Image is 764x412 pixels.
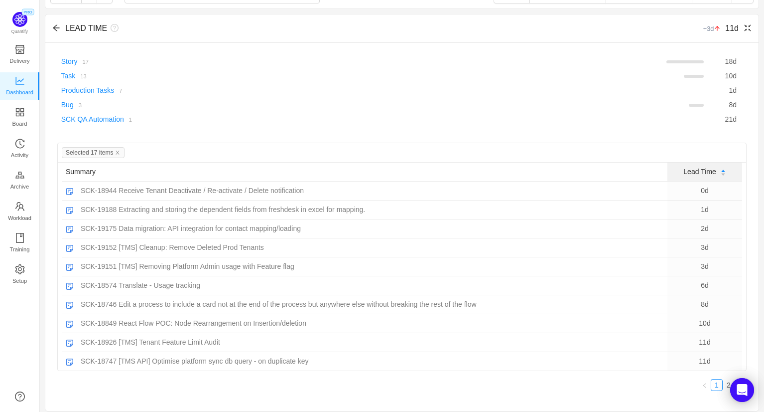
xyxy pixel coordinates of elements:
a: Setup [15,265,25,285]
i: icon: history [15,139,25,149]
a: icon: question-circle [15,392,25,402]
a: 7 [114,86,122,94]
span: 10d [699,319,710,327]
a: Production Tasks [61,86,114,94]
i: icon: shop [15,44,25,54]
a: Activity [15,139,25,159]
i: icon: close [115,150,120,155]
a: 17 [77,57,88,65]
span: d [729,86,737,94]
a: 2 [723,380,734,391]
a: SCK-19188 Extracting and storing the dependent fields from freshdesk in excel for mapping. [81,205,365,215]
span: [TMS] Cleanup: Remove Deleted Prod Tenants [119,242,264,253]
a: SCK-18944 Receive Tenant Deactivate / Re-activate / Delete notification [81,186,304,196]
a: 13 [75,72,86,80]
span: d [729,101,737,109]
i: icon: question-circle [107,24,119,32]
span: 21 [725,115,733,123]
i: icon: appstore [15,107,25,117]
span: SCK-19152 [81,242,117,253]
i: icon: line-chart [15,76,25,86]
a: Dashboard [15,76,25,96]
img: Quantify [12,12,27,27]
span: [TMS] Removing Platform Admin usage with Feature flag [119,261,294,272]
span: 0d [701,187,709,195]
span: Archive [10,177,29,197]
small: 17 [82,59,88,65]
span: Edit a process to include a card not at the end of the process but anywhere else without breaking... [119,299,476,310]
span: SCK-18944 [81,186,117,196]
small: 7 [119,88,122,94]
span: Lead Time [683,167,716,177]
span: 11d [725,24,739,32]
span: Extracting and storing the dependent fields from freshdesk in excel for mapping. [119,205,365,215]
i: icon: arrow-left [52,24,60,32]
li: 2 [723,379,735,391]
span: Summary [66,167,96,177]
span: Workload [8,208,31,228]
a: SCK-18849 React Flow POC: Node Rearrangement on Insertion/deletion [81,318,306,329]
span: 3d [701,243,709,251]
a: Board [15,108,25,128]
span: [TMS API] Optimise platform sync db query - on duplicate key [119,356,308,367]
span: d [725,115,737,123]
span: SCK-18747 [81,356,117,367]
span: 6d [701,281,709,289]
a: SCK QA Automation [61,115,124,123]
small: +3d [703,25,726,32]
span: 8 [729,101,733,109]
small: 1 [129,117,132,123]
div: Open Intercom Messenger [730,378,754,402]
a: 3 [74,101,82,109]
a: 1 [124,115,132,123]
a: Workload [15,202,25,222]
span: 3d [701,262,709,270]
span: Receive Tenant Deactivate / Re-activate / Delete notification [119,186,304,196]
a: Delivery [15,45,25,65]
i: icon: gold [15,170,25,180]
a: 1 [711,380,722,391]
i: icon: setting [15,264,25,274]
span: d [725,72,737,80]
a: Archive [15,171,25,191]
small: 13 [80,73,86,79]
a: SCK-18746 Edit a process to include a card not at the end of the process but anywhere else withou... [81,299,477,310]
a: Story [61,57,78,65]
a: SCK-18747 [TMS API] Optimise platform sync db query - on duplicate key [81,356,309,367]
li: 1 [711,379,723,391]
div: Sort [720,168,726,175]
span: Delivery [9,51,29,71]
small: 3 [79,102,82,108]
i: icon: caret-up [720,168,726,171]
a: SCK-19152 [TMS] Cleanup: Remove Deleted Prod Tenants [81,242,264,253]
i: icon: fullscreen-exit [739,24,752,32]
i: icon: left [702,383,708,389]
span: SCK-18746 [81,299,117,310]
i: icon: book [15,233,25,243]
span: PRO [21,9,34,15]
span: Quantify [11,29,28,34]
span: Translate - Usage tracking [119,280,200,291]
span: Activity [11,145,28,165]
span: d [725,57,737,65]
li: Previous Page [699,379,711,391]
span: SCK-19188 [81,205,117,215]
a: SCK-18574 Translate - Usage tracking [81,280,200,291]
a: SCK-18926 [TMS] Tenant Feature Limit Audit [81,337,220,348]
span: [TMS] Tenant Feature Limit Audit [119,337,220,348]
span: 11d [699,338,710,346]
span: 18 [725,57,733,65]
span: Setup [12,271,27,291]
span: SCK-18574 [81,280,117,291]
span: SCK-19175 [81,223,117,234]
a: Task [61,72,76,80]
a: SCK-19151 [TMS] Removing Platform Admin usage with Feature flag [81,261,294,272]
span: Data migration: API integration for contact mapping/loading [119,223,301,234]
span: SCK-19151 [81,261,117,272]
span: 2d [701,224,709,232]
span: LEAD TIME [65,24,107,32]
span: Board [12,114,27,134]
span: 1d [701,206,709,213]
i: icon: arrow-up [714,25,721,32]
span: Training [9,239,29,259]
